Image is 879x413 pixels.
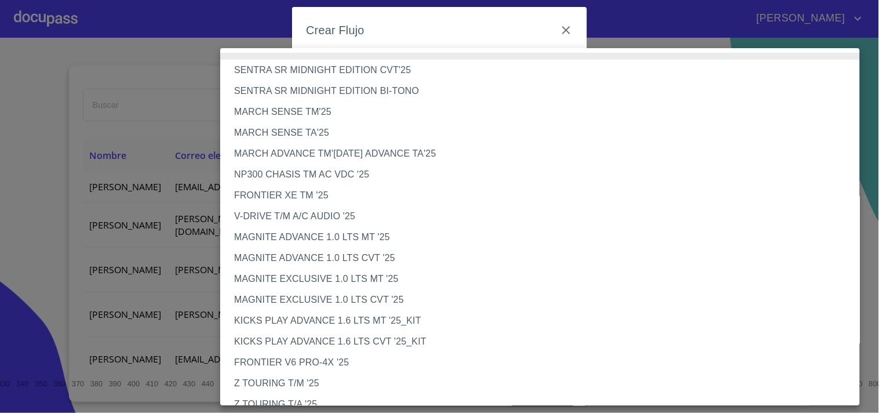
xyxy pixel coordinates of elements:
li: MAGNITE ADVANCE 1.0 LTS CVT '25 [220,248,870,269]
li: SENTRA SR MIDNIGHT EDITION BI-TONO [220,81,870,102]
li: MAGNITE EXCLUSIVE 1.0 LTS MT '25 [220,269,870,289]
li: Z TOURING T/M '25 [220,373,870,394]
li: MAGNITE ADVANCE 1.0 LTS MT '25 [220,227,870,248]
li: SENTRA SR MIDNIGHT EDITION CVT'25 [220,60,870,81]
li: MARCH SENSE TM'25 [220,102,870,122]
li: V-DRIVE T/M A/C AUDIO '25 [220,206,870,227]
li: MAGNITE EXCLUSIVE 1.0 LTS CVT '25 [220,289,870,310]
li: KICKS PLAY ADVANCE 1.6 LTS CVT '25_KIT [220,331,870,352]
li: FRONTIER XE TM '25 [220,185,870,206]
li: MARCH SENSE TA'25 [220,122,870,143]
li: FRONTIER V6 PRO-4X '25 [220,352,870,373]
li: MARCH ADVANCE TM'[DATE] ADVANCE TA'25 [220,143,870,164]
li: NP300 CHASIS TM AC VDC '25 [220,164,870,185]
li: KICKS PLAY ADVANCE 1.6 LTS MT '25_KIT [220,310,870,331]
